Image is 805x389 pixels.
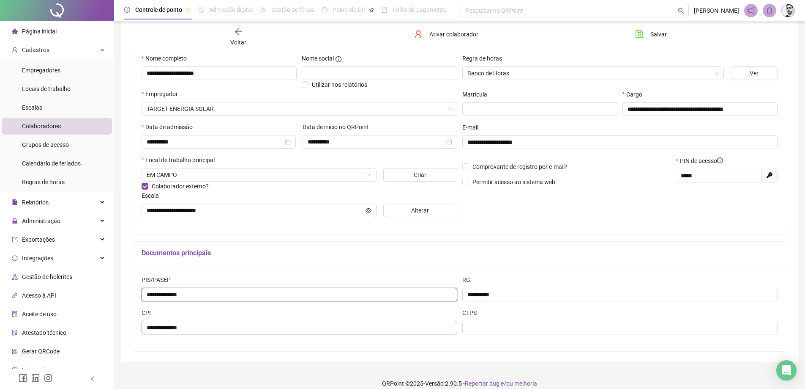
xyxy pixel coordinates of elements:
span: dollar [12,367,18,373]
span: Nome social [302,54,334,63]
label: Regra de horas [462,54,508,63]
span: Administração [22,218,60,224]
label: CTPS [462,308,482,317]
span: Criar [414,170,426,179]
label: Matrícula [462,90,493,99]
span: Utilizar nos relatórios [312,81,367,88]
span: save [635,30,644,39]
span: Comprovante de registro por e-mail? [472,163,568,170]
span: EM CAMPO [147,168,371,181]
span: Voltar [230,39,246,46]
button: Ver [731,66,778,80]
label: Escala [142,191,164,200]
img: 78320 [782,4,794,17]
span: file-done [198,7,204,13]
span: notification [747,7,755,14]
span: user-add [414,30,423,39]
span: Gestão de holerites [22,273,72,280]
span: Financeiro [22,367,49,373]
label: Cargo [622,90,648,99]
span: export [12,237,18,243]
div: Open Intercom Messenger [776,360,797,381]
span: apartment [12,274,18,280]
span: Locais de trabalho [22,86,71,92]
span: [PERSON_NAME] [694,6,739,15]
span: pushpin [369,8,374,13]
span: Relatórios [22,199,49,206]
label: E-mail [462,123,484,132]
h5: Documentos principais [142,248,778,258]
span: Exportações [22,236,55,243]
label: Data de início no QRPoint [303,122,374,132]
label: PIS/PASEP [142,275,176,284]
span: clock-circle [124,7,130,13]
span: Reportar bug e/ou melhoria [465,380,537,387]
span: Atestado técnico [22,329,66,336]
span: Integrações [22,255,53,262]
button: Salvar [629,28,673,41]
span: bell [766,7,773,14]
span: left [90,376,96,382]
span: instagram [44,374,52,382]
span: audit [12,311,18,317]
span: sun [260,7,266,13]
span: Controle de ponto [135,6,182,13]
span: Acesso à API [22,292,56,299]
span: Folha de pagamento [393,6,447,13]
span: info-circle [336,56,341,62]
span: home [12,28,18,34]
span: Ver [750,69,759,78]
span: Ativar colaborador [429,30,478,39]
label: RG [462,275,476,284]
label: Data de admissão [142,122,198,132]
span: file [12,199,18,205]
label: CPF [142,308,158,317]
span: api [12,292,18,298]
span: TARGET ENERGIA SOLAR [147,102,452,115]
span: Banco de Horas [467,67,719,80]
button: Ativar colaborador [408,28,485,41]
span: Escalas [22,104,42,111]
span: Painel do DP [333,6,366,13]
span: lock [12,218,18,224]
span: Cadastros [22,47,49,53]
span: qrcode [12,348,18,354]
span: sync [12,255,18,261]
span: Colaborador externo? [152,183,209,190]
label: Nome completo [142,54,192,63]
span: Calendário de feriados [22,160,81,167]
span: Permitir acesso ao sistema web [472,179,555,185]
span: facebook [19,374,27,382]
span: dashboard [322,7,327,13]
label: Local de trabalho principal [142,155,220,165]
button: Alterar [383,204,457,217]
span: PIN de acesso [680,156,723,166]
span: search [678,8,684,14]
label: Empregador [142,89,183,99]
span: solution [12,330,18,336]
span: Aceite de uso [22,311,57,317]
span: pushpin [186,8,191,13]
span: Gestão de férias [271,6,314,13]
span: Admissão digital [209,6,253,13]
span: Regras de horas [22,179,65,185]
span: Salvar [650,30,667,39]
span: user-add [12,47,18,53]
span: eye [366,207,371,213]
span: arrow-left [234,28,243,36]
span: Colaboradores [22,123,61,130]
span: Alterar [411,206,429,215]
span: Empregadores [22,67,60,74]
span: info-circle [717,157,723,163]
span: Grupos de acesso [22,141,69,148]
span: linkedin [31,374,40,382]
span: book [382,7,387,13]
span: Versão [425,380,444,387]
button: Criar [383,168,457,182]
span: Página inicial [22,28,57,35]
span: Gerar QRCode [22,348,60,355]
